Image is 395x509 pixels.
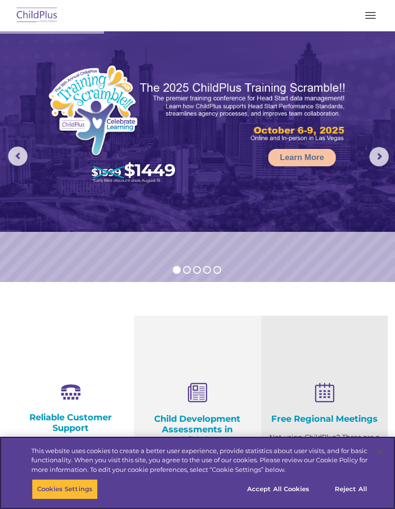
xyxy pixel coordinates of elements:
h4: Reliable Customer Support [14,412,127,433]
div: This website uses cookies to create a better user experience, provide statistics about user visit... [31,446,368,475]
button: Cookies Settings [32,479,98,499]
h4: Child Development Assessments in ChildPlus [141,414,253,445]
img: ChildPlus by Procare Solutions [14,4,60,27]
p: Not using ChildPlus? These are a great opportunity to network and learn from ChildPlus users. Fin... [268,431,381,492]
h4: Free Regional Meetings [268,414,381,424]
button: Accept All Cookies [242,479,315,499]
button: Close [369,442,390,463]
a: Learn More [268,149,336,166]
button: Reject All [321,479,381,499]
